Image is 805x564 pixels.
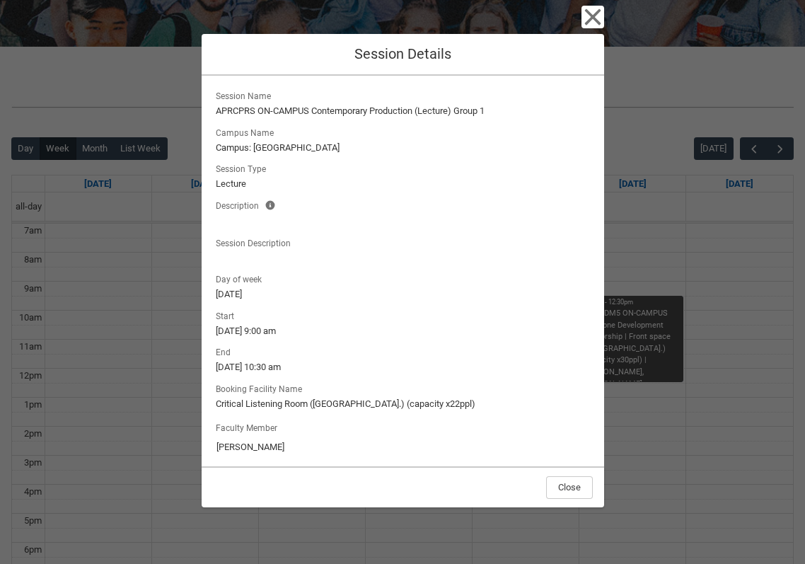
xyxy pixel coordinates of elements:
[216,197,265,212] span: Description
[216,287,590,301] lightning-formatted-text: [DATE]
[216,397,590,411] lightning-formatted-text: Critical Listening Room ([GEOGRAPHIC_DATA].) (capacity x22ppl)
[216,360,590,374] lightning-formatted-text: [DATE] 10:30 am
[216,234,296,250] span: Session Description
[216,270,267,286] span: Day of week
[216,87,277,103] span: Session Name
[216,104,590,118] lightning-formatted-text: APRCPRS ON-CAMPUS Contemporary Production (Lecture) Group 1
[216,419,283,434] label: Faculty Member
[354,45,451,62] span: Session Details
[216,124,279,139] span: Campus Name
[216,343,236,359] span: End
[581,6,604,28] button: Close
[216,177,590,191] lightning-formatted-text: Lecture
[216,141,590,155] lightning-formatted-text: Campus: [GEOGRAPHIC_DATA]
[216,324,590,338] lightning-formatted-text: [DATE] 9:00 am
[216,307,240,323] span: Start
[546,476,593,499] button: Close
[216,380,308,396] span: Booking Facility Name
[216,160,272,175] span: Session Type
